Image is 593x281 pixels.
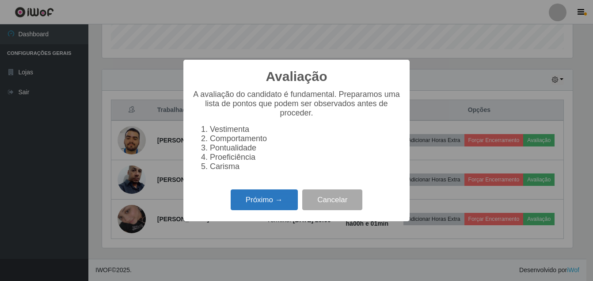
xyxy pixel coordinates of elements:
[210,162,401,171] li: Carisma
[266,69,327,85] h2: Avaliação
[210,134,401,143] li: Comportamento
[210,143,401,153] li: Pontualidade
[192,90,401,118] p: A avaliação do candidato é fundamental. Preparamos uma lista de pontos que podem ser observados a...
[210,153,401,162] li: Proeficiência
[302,189,362,210] button: Cancelar
[210,125,401,134] li: Vestimenta
[231,189,298,210] button: Próximo →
